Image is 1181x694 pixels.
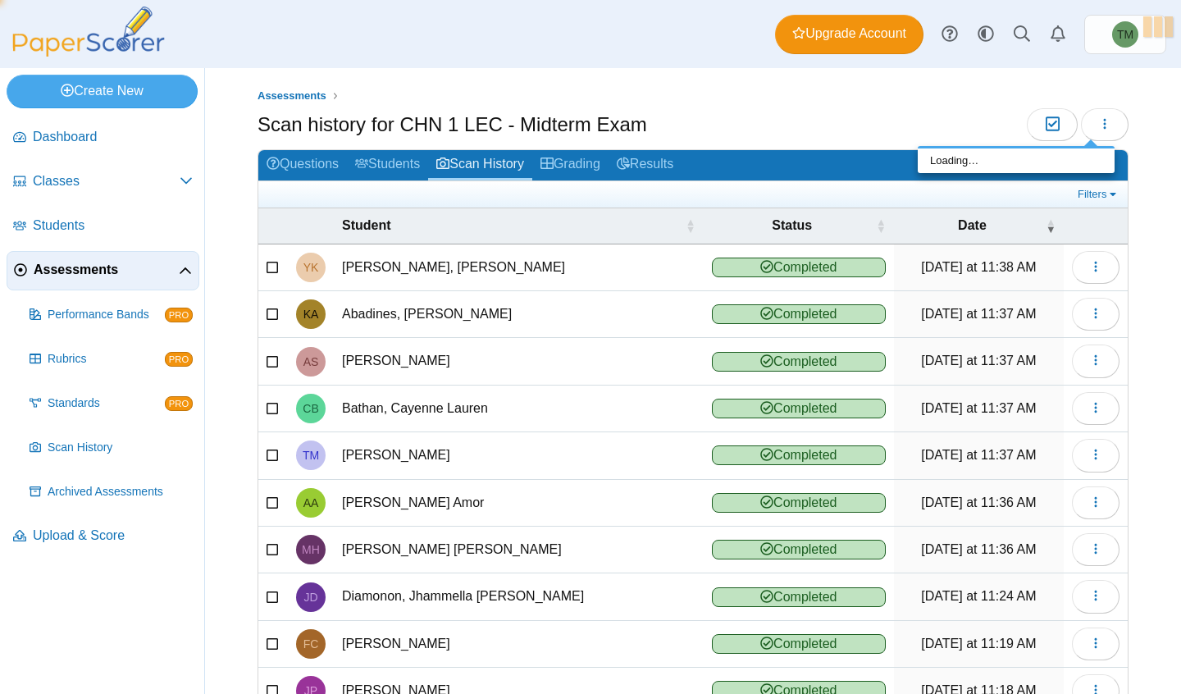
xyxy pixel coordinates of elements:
[1112,21,1138,48] span: Tyrone Philippe Mauricio
[775,15,923,54] a: Upgrade Account
[1040,16,1076,53] a: Alerts
[1084,15,1166,54] a: Tyrone Philippe Mauricio
[1117,29,1133,40] span: Tyrone Philippe Mauricio
[7,7,171,57] img: PaperScorer
[792,25,906,43] span: Upgrade Account
[918,148,1115,173] div: Loading…
[7,45,171,59] a: PaperScorer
